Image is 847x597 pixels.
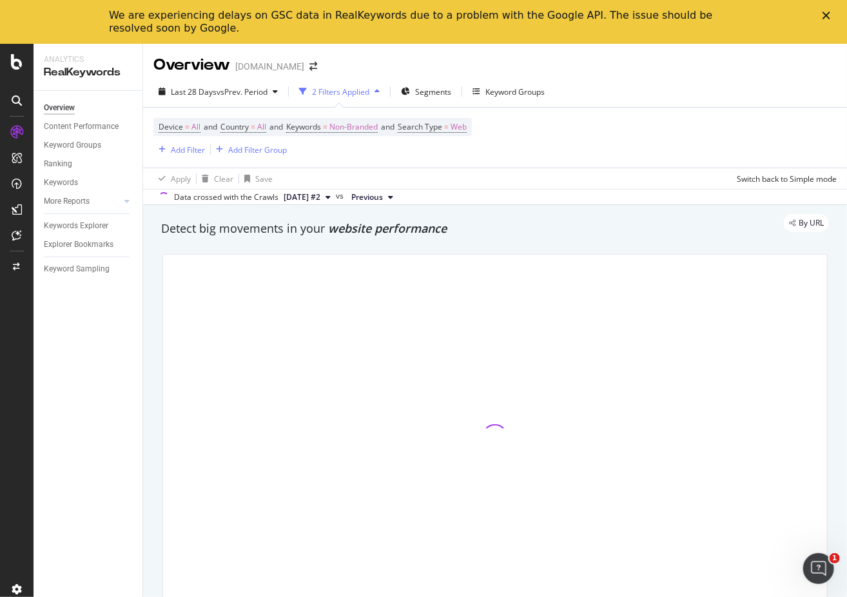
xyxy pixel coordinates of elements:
div: Analytics [44,54,132,65]
div: Save [255,173,273,184]
a: Ranking [44,157,133,171]
div: Clear [214,173,233,184]
div: Overview [44,101,75,115]
a: Explorer Bookmarks [44,238,133,251]
button: [DATE] #2 [278,190,336,205]
span: = [323,121,327,132]
span: vs [336,190,346,202]
div: Close [823,12,835,19]
button: Save [239,168,273,189]
a: Keyword Sampling [44,262,133,276]
span: Device [159,121,183,132]
span: = [251,121,255,132]
span: and [204,121,217,132]
button: Last 28 DaysvsPrev. Period [153,81,283,102]
div: Keywords Explorer [44,219,108,233]
span: By URL [799,219,824,227]
span: All [191,118,200,136]
div: Keyword Sampling [44,262,110,276]
div: Add Filter Group [228,144,287,155]
div: Overview [153,54,230,76]
div: Ranking [44,157,72,171]
span: = [444,121,449,132]
div: Keyword Groups [44,139,101,152]
div: legacy label [784,214,829,232]
span: and [381,121,394,132]
span: Country [220,121,249,132]
span: Keywords [286,121,321,132]
button: Switch back to Simple mode [732,168,837,189]
div: 2 Filters Applied [312,86,369,97]
span: Search Type [398,121,442,132]
iframe: Intercom live chat [803,553,834,584]
div: arrow-right-arrow-left [309,62,317,71]
div: More Reports [44,195,90,208]
a: Keyword Groups [44,139,133,152]
div: [DOMAIN_NAME] [235,60,304,73]
span: Last 28 Days [171,86,217,97]
span: 2025 Oct. 2nd #2 [284,191,320,203]
span: and [269,121,283,132]
span: Segments [415,86,451,97]
span: vs Prev. Period [217,86,268,97]
button: Add Filter Group [211,142,287,157]
div: Apply [171,173,191,184]
div: RealKeywords [44,65,132,80]
div: Content Performance [44,120,119,133]
a: Overview [44,101,133,115]
button: 2 Filters Applied [294,81,385,102]
div: Keyword Groups [485,86,545,97]
div: Switch back to Simple mode [737,173,837,184]
button: Clear [197,168,233,189]
div: We are experiencing delays on GSC data in RealKeywords due to a problem with the Google API. The ... [109,9,717,35]
span: = [185,121,190,132]
div: Data crossed with the Crawls [174,191,278,203]
a: More Reports [44,195,121,208]
span: 1 [830,553,840,563]
a: Keywords Explorer [44,219,133,233]
div: Explorer Bookmarks [44,238,113,251]
a: Keywords [44,176,133,190]
div: Add Filter [171,144,205,155]
div: Keywords [44,176,78,190]
button: Previous [346,190,398,205]
button: Apply [153,168,191,189]
span: Non-Branded [329,118,378,136]
button: Segments [396,81,456,102]
a: Content Performance [44,120,133,133]
span: Web [451,118,467,136]
button: Keyword Groups [467,81,550,102]
span: Previous [351,191,383,203]
span: All [257,118,266,136]
button: Add Filter [153,142,205,157]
